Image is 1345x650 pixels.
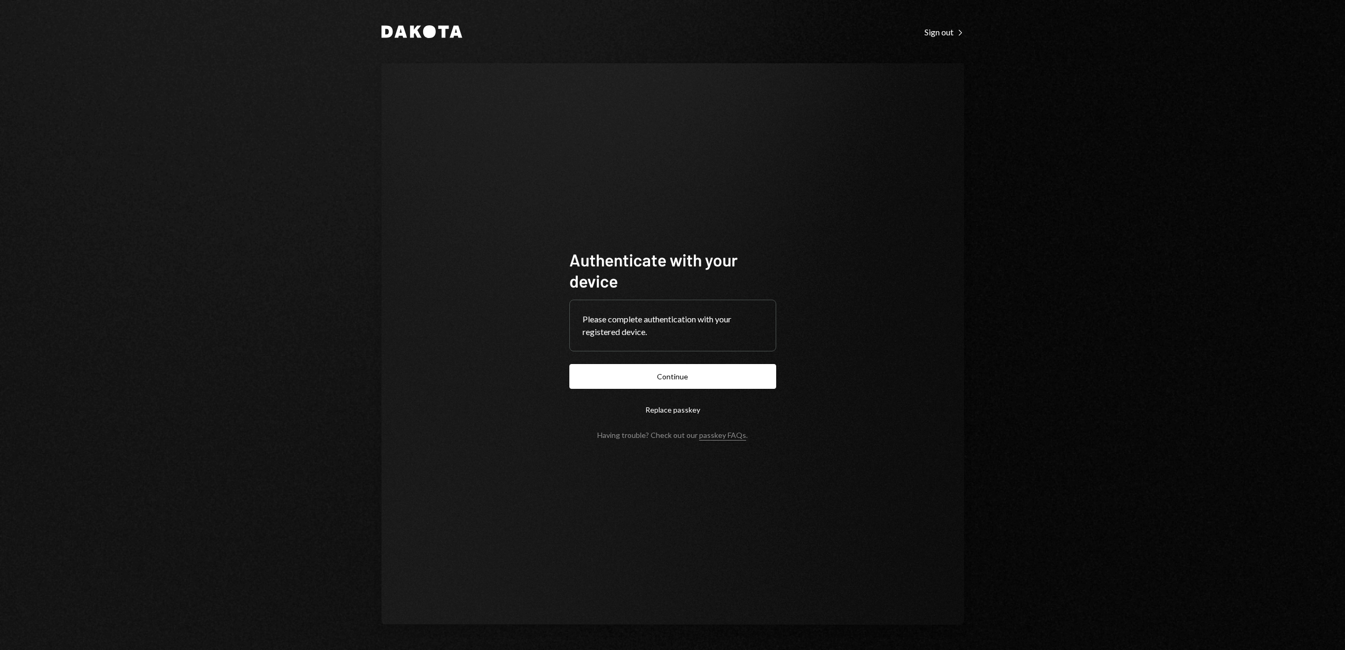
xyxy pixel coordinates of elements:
h1: Authenticate with your device [569,249,776,291]
div: Having trouble? Check out our . [597,431,748,439]
a: Sign out [924,26,964,37]
button: Replace passkey [569,397,776,422]
div: Please complete authentication with your registered device. [583,313,763,338]
a: passkey FAQs [699,431,746,441]
button: Continue [569,364,776,389]
div: Sign out [924,27,964,37]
